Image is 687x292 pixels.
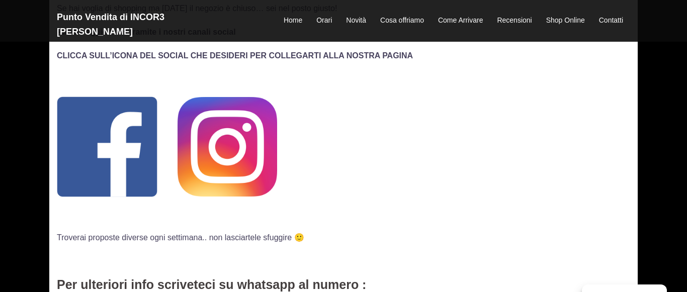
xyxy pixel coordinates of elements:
[438,15,483,27] a: Come Arrivare
[284,15,302,27] a: Home
[57,231,630,244] p: Troverai proposte diverse ogni settimana.. non lasciartele sfuggire 🙂
[497,15,532,27] a: Recensioni
[546,15,585,27] a: Shop Online
[57,278,630,292] h4: Per ulteriori info scriveteci su whatsapp al numero :
[599,15,623,27] a: Contatti
[346,15,366,27] a: Novità
[57,51,413,60] strong: CLICCA SULL’ICONA DEL SOCIAL CHE DESIDERI PER COLLEGARTI ALLA NOSTRA PAGINA
[57,10,238,39] h2: Punto Vendita di INCOR3 [PERSON_NAME]
[316,15,332,27] a: Orari
[380,15,424,27] a: Cosa offriamo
